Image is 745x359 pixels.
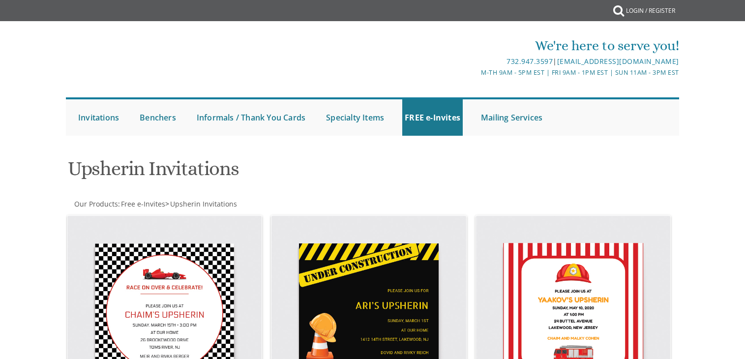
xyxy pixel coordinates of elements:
[170,199,237,209] span: Upsherin Invitations
[66,199,373,209] div: :
[194,99,308,136] a: Informals / Thank You Cards
[68,158,469,187] h1: Upsherin Invitations
[121,199,165,209] span: Free e-Invites
[271,56,679,67] div: |
[271,67,679,78] div: M-Th 9am - 5pm EST | Fri 9am - 1pm EST | Sun 11am - 3pm EST
[137,99,179,136] a: Benchers
[120,199,165,209] a: Free e-Invites
[324,99,387,136] a: Specialty Items
[557,57,679,66] a: [EMAIL_ADDRESS][DOMAIN_NAME]
[478,99,545,136] a: Mailing Services
[165,199,237,209] span: >
[402,99,463,136] a: FREE e-Invites
[507,57,553,66] a: 732.947.3597
[169,199,237,209] a: Upsherin Invitations
[73,199,118,209] a: Our Products
[76,99,121,136] a: Invitations
[271,36,679,56] div: We're here to serve you!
